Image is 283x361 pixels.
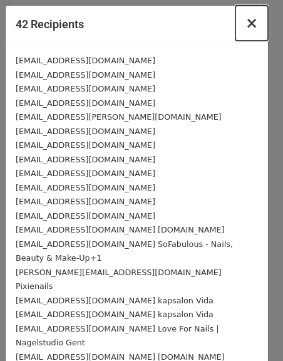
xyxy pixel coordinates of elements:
small: [EMAIL_ADDRESS][DOMAIN_NAME] [16,56,155,65]
small: [EMAIL_ADDRESS][PERSON_NAME][DOMAIN_NAME] [16,112,222,122]
small: [EMAIL_ADDRESS][DOMAIN_NAME] [16,127,155,136]
small: [EMAIL_ADDRESS][DOMAIN_NAME] [16,197,155,206]
small: [EMAIL_ADDRESS][DOMAIN_NAME] [DOMAIN_NAME] [16,225,225,234]
small: [EMAIL_ADDRESS][DOMAIN_NAME] [16,169,155,178]
small: [EMAIL_ADDRESS][DOMAIN_NAME] kapsalon Vida [16,296,214,305]
small: [EMAIL_ADDRESS][DOMAIN_NAME] SoFabulous - Nails, Beauty & Make-Up+1 [16,239,233,263]
small: [EMAIL_ADDRESS][DOMAIN_NAME] [16,140,155,150]
small: [EMAIL_ADDRESS][DOMAIN_NAME] [16,155,155,164]
small: [PERSON_NAME][EMAIL_ADDRESS][DOMAIN_NAME] Pixienails [16,268,222,291]
small: [EMAIL_ADDRESS][DOMAIN_NAME] [16,98,155,108]
div: Chatwidget [220,301,283,361]
h5: 42 Recipients [16,16,84,33]
button: Close [235,6,268,41]
small: [EMAIL_ADDRESS][DOMAIN_NAME] [16,211,155,221]
small: [EMAIL_ADDRESS][DOMAIN_NAME] kapsalon Vida [16,310,214,319]
small: [EMAIL_ADDRESS][DOMAIN_NAME] Love For Nails | Nagelstudio Gent [16,324,219,348]
small: [EMAIL_ADDRESS][DOMAIN_NAME] [16,183,155,192]
small: [EMAIL_ADDRESS][DOMAIN_NAME] [16,84,155,93]
small: [EMAIL_ADDRESS][DOMAIN_NAME] [16,70,155,80]
iframe: Chat Widget [220,301,283,361]
span: × [245,14,258,32]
